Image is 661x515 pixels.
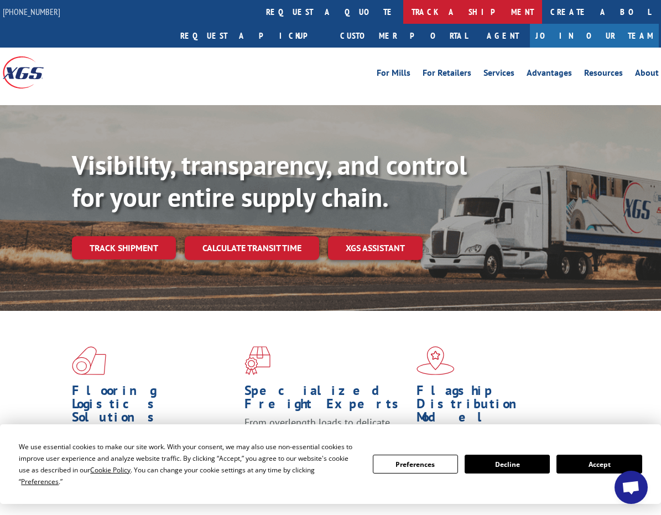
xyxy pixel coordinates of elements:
[244,346,270,375] img: xgs-icon-focused-on-flooring-red
[556,455,642,474] button: Accept
[483,69,514,81] a: Services
[423,69,471,81] a: For Retailers
[373,455,458,474] button: Preferences
[72,384,236,429] h1: Flooring Logistics Solutions
[527,69,572,81] a: Advantages
[417,384,581,429] h1: Flagship Distribution Model
[72,492,210,505] a: Learn More >
[465,455,550,474] button: Decline
[90,465,131,475] span: Cookie Policy
[21,477,59,486] span: Preferences
[19,441,359,487] div: We use essential cookies to make our site work. With your consent, we may also use non-essential ...
[3,6,60,17] a: [PHONE_NUMBER]
[635,69,659,81] a: About
[377,69,410,81] a: For Mills
[417,346,455,375] img: xgs-icon-flagship-distribution-model-red
[530,24,659,48] a: Join Our Team
[172,24,332,48] a: Request a pickup
[476,24,530,48] a: Agent
[615,471,648,504] div: Open chat
[72,236,176,259] a: Track shipment
[584,69,623,81] a: Resources
[328,236,423,260] a: XGS ASSISTANT
[244,384,409,416] h1: Specialized Freight Experts
[72,346,106,375] img: xgs-icon-total-supply-chain-intelligence-red
[244,416,409,465] p: From overlength loads to delicate cargo, our experienced staff knows the best way to move your fr...
[72,148,467,214] b: Visibility, transparency, and control for your entire supply chain.
[332,24,476,48] a: Customer Portal
[185,236,319,260] a: Calculate transit time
